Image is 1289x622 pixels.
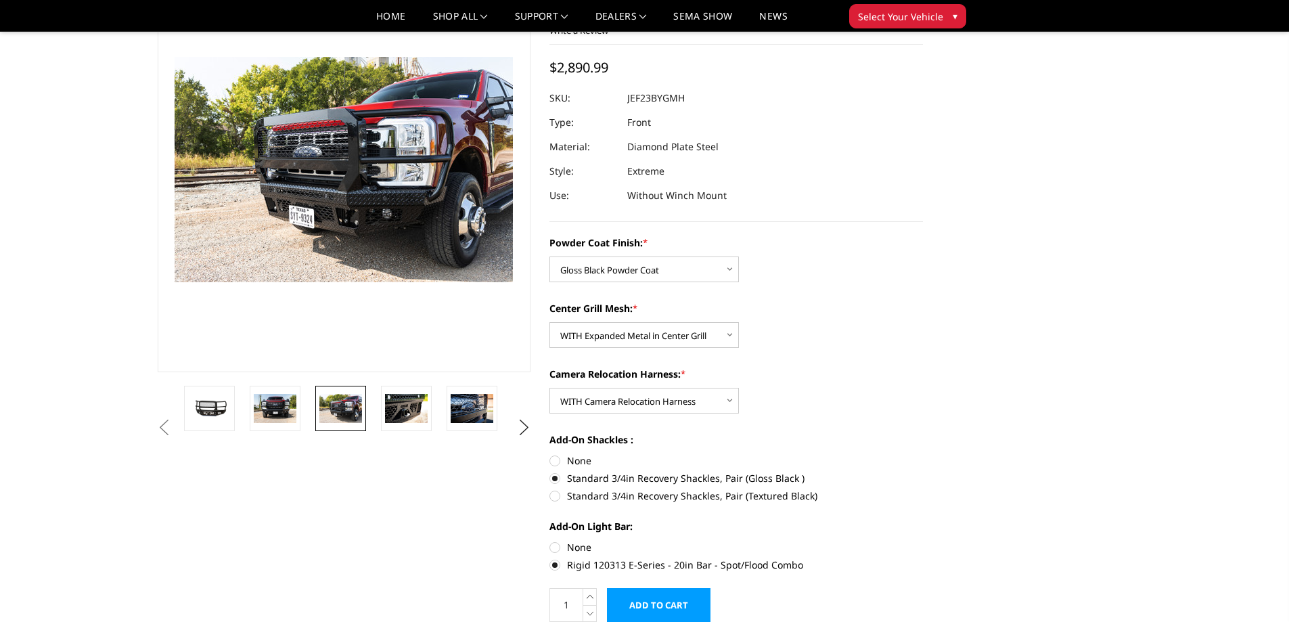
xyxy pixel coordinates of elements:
[319,394,362,422] img: 2023-2025 Ford F250-350 - FT Series - Extreme Front Bumper
[549,236,923,250] label: Powder Coat Finish:
[549,519,923,533] label: Add-On Light Bar:
[385,394,428,422] img: 2023-2025 Ford F250-350 - FT Series - Extreme Front Bumper
[549,471,923,485] label: Standard 3/4in Recovery Shackles, Pair (Gloss Black )
[254,394,296,422] img: 2023-2025 Ford F250-350 - FT Series - Extreme Front Bumper
[953,9,957,23] span: ▾
[627,135,719,159] dd: Diamond Plate Steel
[549,301,923,315] label: Center Grill Mesh:
[376,12,405,31] a: Home
[549,558,923,572] label: Rigid 120313 E-Series - 20in Bar - Spot/Flood Combo
[627,86,685,110] dd: JEF23BYGMH
[514,418,534,438] button: Next
[451,394,493,422] img: 2023-2025 Ford F250-350 - FT Series - Extreme Front Bumper
[858,9,943,24] span: Select Your Vehicle
[595,12,647,31] a: Dealers
[627,183,727,208] dd: Without Winch Mount
[549,24,608,37] a: Write a Review
[549,367,923,381] label: Camera Relocation Harness:
[188,399,231,418] img: 2023-2025 Ford F250-350 - FT Series - Extreme Front Bumper
[549,159,617,183] dt: Style:
[549,110,617,135] dt: Type:
[607,588,710,622] input: Add to Cart
[549,489,923,503] label: Standard 3/4in Recovery Shackles, Pair (Textured Black)
[759,12,787,31] a: News
[849,4,966,28] button: Select Your Vehicle
[627,159,664,183] dd: Extreme
[673,12,732,31] a: SEMA Show
[549,58,608,76] span: $2,890.99
[549,540,923,554] label: None
[627,110,651,135] dd: Front
[549,86,617,110] dt: SKU:
[154,418,175,438] button: Previous
[549,183,617,208] dt: Use:
[515,12,568,31] a: Support
[549,453,923,468] label: None
[549,135,617,159] dt: Material:
[549,432,923,447] label: Add-On Shackles :
[1221,557,1289,622] iframe: Chat Widget
[433,12,488,31] a: shop all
